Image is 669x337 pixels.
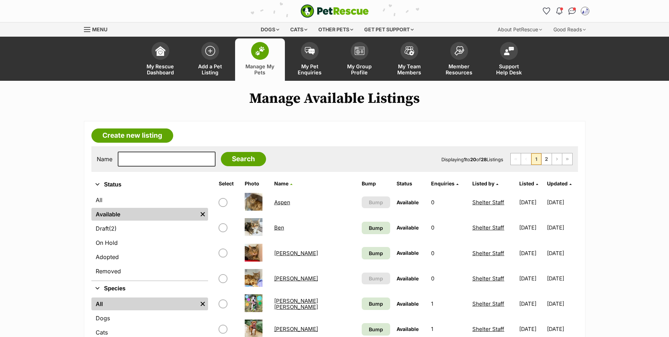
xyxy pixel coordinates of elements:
span: Name [274,180,288,186]
div: Cats [285,22,312,37]
a: Bump [362,297,390,310]
span: Bump [369,300,383,307]
a: [PERSON_NAME] [274,326,318,332]
span: Available [397,250,419,256]
span: Available [397,326,419,332]
a: Listed by [472,180,498,186]
a: Bump [362,323,390,336]
a: Remove filter [197,208,208,221]
th: Bump [359,178,393,189]
span: Bump [369,224,383,232]
a: Shelter Staff [472,275,504,282]
input: Search [221,152,266,166]
span: First page [511,153,521,165]
a: Listed [519,180,538,186]
button: Status [91,180,208,189]
div: Get pet support [359,22,419,37]
a: Shelter Staff [472,224,504,231]
span: Manage My Pets [244,63,276,75]
a: My Team Members [384,38,434,81]
a: Aspen [274,199,290,206]
button: Species [91,284,208,293]
a: Shelter Staff [472,250,504,257]
button: Bump [362,196,390,208]
div: Dogs [256,22,284,37]
td: [DATE] [516,241,546,265]
img: manage-my-pets-icon-02211641906a0b7f246fdf0571729dbe1e7629f14944591b6c1af311fb30b64b.svg [255,46,265,56]
a: Create new listing [91,128,173,143]
img: dashboard-icon-eb2f2d2d3e046f16d808141f083e7271f6b2e854fb5c12c21221c1fb7104beca.svg [155,46,165,56]
td: [DATE] [547,215,577,240]
a: Shelter Staff [472,326,504,332]
a: My Rescue Dashboard [136,38,185,81]
span: Available [397,275,419,281]
span: (2) [109,224,117,233]
a: [PERSON_NAME] [PERSON_NAME] [274,297,318,310]
img: member-resources-icon-8e73f808a243e03378d46382f2149f9095a855e16c252ad45f914b54edf8863c.svg [454,46,464,56]
div: About PetRescue [493,22,547,37]
a: Enquiries [431,180,458,186]
span: Available [397,301,419,307]
strong: 1 [464,157,466,162]
a: Shelter Staff [472,199,504,206]
td: [DATE] [516,215,546,240]
ul: Account quick links [541,5,591,17]
a: Next page [552,153,562,165]
td: [DATE] [547,266,577,291]
span: Member Resources [443,63,475,75]
div: Other pets [313,22,358,37]
a: My Pet Enquiries [285,38,335,81]
a: Updated [547,180,572,186]
a: [PERSON_NAME] [274,275,318,282]
span: Listed [519,180,534,186]
a: All [91,297,197,310]
td: 1 [428,291,469,316]
a: On Hold [91,236,208,249]
a: Manage My Pets [235,38,285,81]
span: Bump [369,249,383,257]
span: My Pet Enquiries [294,63,326,75]
img: logo-e224e6f780fb5917bec1dbf3a21bbac754714ae5b6737aabdf751b685950b380.svg [301,4,369,18]
div: Good Reads [548,22,591,37]
span: Bump [369,275,383,282]
span: Displaying to of Listings [441,157,503,162]
strong: 28 [481,157,487,162]
nav: Pagination [510,153,573,165]
a: My Group Profile [335,38,384,81]
a: Dogs [91,312,208,325]
a: Last page [562,153,572,165]
a: Available [91,208,197,221]
img: help-desk-icon-fdf02630f3aa405de69fd3d07c3f3aa587a6932b1a1747fa1d2bba05be0121f9.svg [504,47,514,55]
span: My Rescue Dashboard [144,63,176,75]
td: [DATE] [516,266,546,291]
label: Name [97,156,112,162]
img: pet-enquiries-icon-7e3ad2cf08bfb03b45e93fb7055b45f3efa6380592205ae92323e6603595dc1f.svg [305,47,315,55]
span: Support Help Desk [493,63,525,75]
td: [DATE] [547,190,577,215]
span: translation missing: en.admin.listings.index.attributes.enquiries [431,180,455,186]
td: 0 [428,190,469,215]
th: Photo [242,178,271,189]
span: Previous page [521,153,531,165]
a: Shelter Staff [472,300,504,307]
img: notifications-46538b983faf8c2785f20acdc204bb7945ddae34d4c08c2a6579f10ce5e182be.svg [556,7,562,15]
th: Status [394,178,428,189]
img: add-pet-listing-icon-0afa8454b4691262ce3f59096e99ab1cd57d4a30225e0717b998d2c9b9846f56.svg [205,46,215,56]
div: Status [91,192,208,280]
a: Remove filter [197,297,208,310]
img: Shelter Staff profile pic [582,7,589,15]
td: [DATE] [516,291,546,316]
span: Available [397,199,419,205]
a: Page 2 [542,153,552,165]
img: chat-41dd97257d64d25036548639549fe6c8038ab92f7586957e7f3b1b290dea8141.svg [568,7,576,15]
img: team-members-icon-5396bd8760b3fe7c0b43da4ab00e1e3bb1a5d9ba89233759b79545d2d3fc5d0d.svg [404,46,414,56]
td: 0 [428,266,469,291]
span: Listed by [472,180,494,186]
a: Member Resources [434,38,484,81]
td: 0 [428,241,469,265]
button: My account [579,5,591,17]
a: PetRescue [301,4,369,18]
a: [PERSON_NAME] [274,250,318,257]
a: Support Help Desk [484,38,534,81]
a: Removed [91,265,208,278]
